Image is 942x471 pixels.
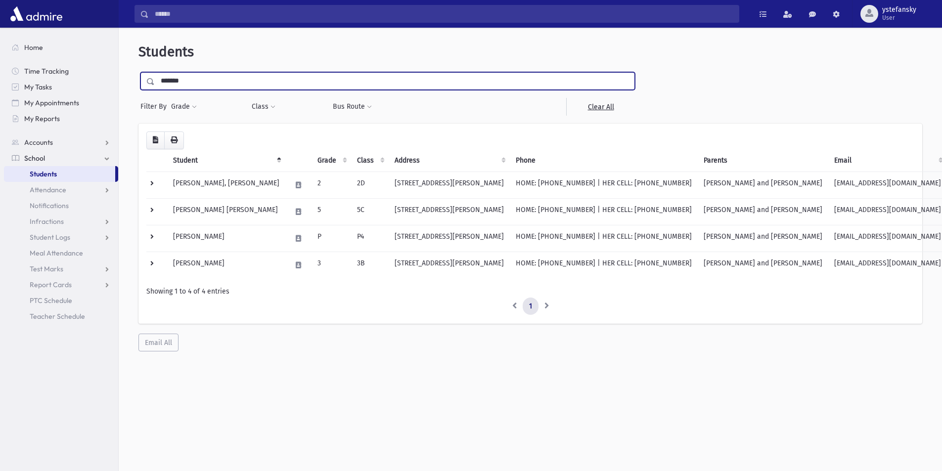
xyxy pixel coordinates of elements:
[510,198,698,225] td: HOME: [PHONE_NUMBER] | HER CELL: [PHONE_NUMBER]
[167,252,285,278] td: [PERSON_NAME]
[24,43,43,52] span: Home
[138,43,194,60] span: Students
[389,149,510,172] th: Address: activate to sort column ascending
[351,171,389,198] td: 2D
[566,98,635,116] a: Clear All
[4,40,118,55] a: Home
[698,171,828,198] td: [PERSON_NAME] and [PERSON_NAME]
[167,171,285,198] td: [PERSON_NAME], [PERSON_NAME]
[312,171,351,198] td: 2
[389,225,510,252] td: [STREET_ADDRESS][PERSON_NAME]
[312,252,351,278] td: 3
[351,149,389,172] th: Class: activate to sort column ascending
[146,286,914,297] div: Showing 1 to 4 of 4 entries
[4,293,118,308] a: PTC Schedule
[351,252,389,278] td: 3B
[167,149,285,172] th: Student: activate to sort column descending
[24,67,69,76] span: Time Tracking
[4,308,118,324] a: Teacher Schedule
[312,225,351,252] td: P
[167,198,285,225] td: [PERSON_NAME] [PERSON_NAME]
[30,249,83,257] span: Meal Attendance
[510,171,698,198] td: HOME: [PHONE_NUMBER] | HER CELL: [PHONE_NUMBER]
[30,201,69,210] span: Notifications
[24,83,52,91] span: My Tasks
[164,131,184,149] button: Print
[30,280,72,289] span: Report Cards
[24,154,45,163] span: School
[4,111,118,127] a: My Reports
[389,171,510,198] td: [STREET_ADDRESS][PERSON_NAME]
[698,252,828,278] td: [PERSON_NAME] and [PERSON_NAME]
[4,229,118,245] a: Student Logs
[312,198,351,225] td: 5
[4,150,118,166] a: School
[30,233,70,242] span: Student Logs
[30,185,66,194] span: Attendance
[882,14,916,22] span: User
[146,131,165,149] button: CSV
[4,166,115,182] a: Students
[171,98,197,116] button: Grade
[882,6,916,14] span: ystefansky
[698,225,828,252] td: [PERSON_NAME] and [PERSON_NAME]
[30,264,63,273] span: Test Marks
[8,4,65,24] img: AdmirePro
[523,298,538,315] a: 1
[389,198,510,225] td: [STREET_ADDRESS][PERSON_NAME]
[698,198,828,225] td: [PERSON_NAME] and [PERSON_NAME]
[30,217,64,226] span: Infractions
[30,296,72,305] span: PTC Schedule
[510,252,698,278] td: HOME: [PHONE_NUMBER] | HER CELL: [PHONE_NUMBER]
[4,214,118,229] a: Infractions
[4,198,118,214] a: Notifications
[149,5,739,23] input: Search
[351,198,389,225] td: 5C
[24,138,53,147] span: Accounts
[351,225,389,252] td: P4
[389,252,510,278] td: [STREET_ADDRESS][PERSON_NAME]
[24,98,79,107] span: My Appointments
[4,63,118,79] a: Time Tracking
[4,245,118,261] a: Meal Attendance
[510,149,698,172] th: Phone
[167,225,285,252] td: [PERSON_NAME]
[251,98,276,116] button: Class
[312,149,351,172] th: Grade: activate to sort column ascending
[332,98,372,116] button: Bus Route
[4,79,118,95] a: My Tasks
[138,334,179,351] button: Email All
[4,134,118,150] a: Accounts
[4,95,118,111] a: My Appointments
[4,261,118,277] a: Test Marks
[30,170,57,178] span: Students
[30,312,85,321] span: Teacher Schedule
[140,101,171,112] span: Filter By
[4,182,118,198] a: Attendance
[24,114,60,123] span: My Reports
[4,277,118,293] a: Report Cards
[698,149,828,172] th: Parents
[510,225,698,252] td: HOME: [PHONE_NUMBER] | HER CELL: [PHONE_NUMBER]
